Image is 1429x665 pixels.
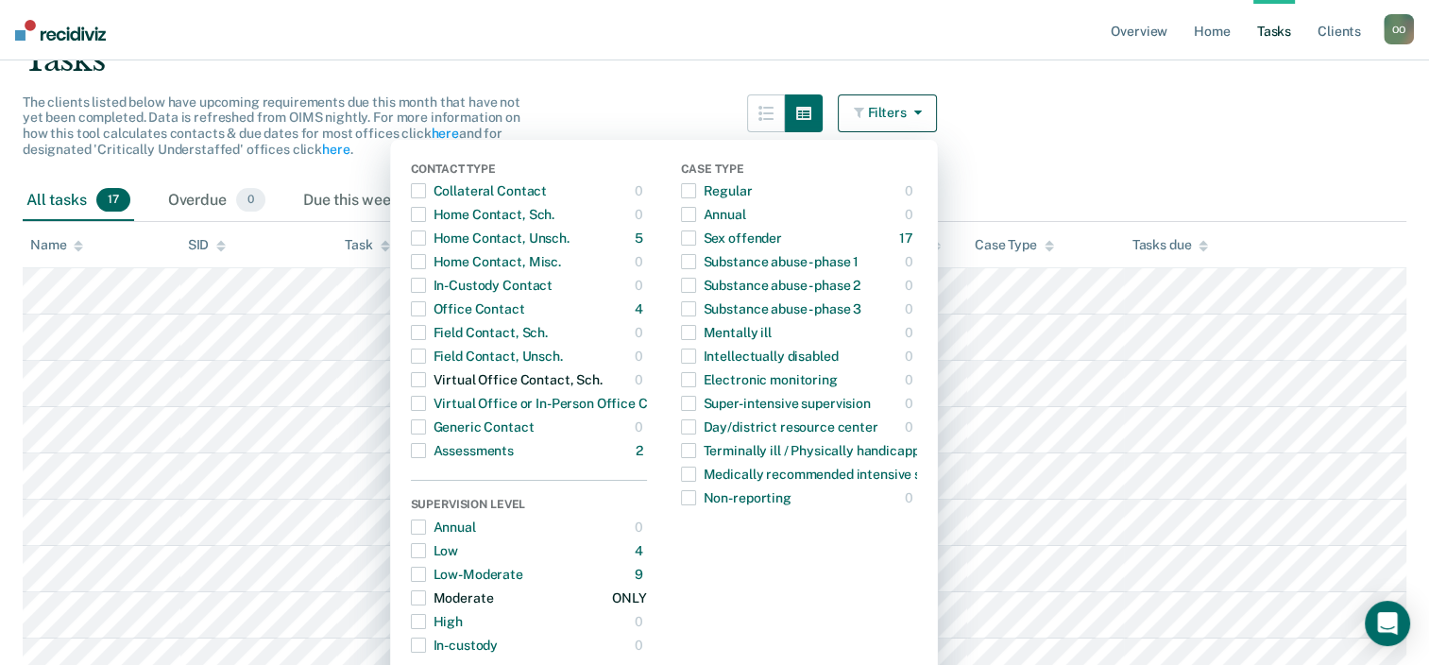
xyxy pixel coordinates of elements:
[411,162,647,179] div: Contact Type
[411,388,689,418] div: Virtual Office or In-Person Office Contact
[838,94,938,132] button: Filters
[905,199,917,230] div: 0
[975,237,1054,253] div: Case Type
[1365,601,1410,646] div: Open Intercom Messenger
[345,237,389,253] div: Task
[681,162,917,179] div: Case Type
[681,223,782,253] div: Sex offender
[635,630,647,660] div: 0
[681,412,878,442] div: Day/district resource center
[905,412,917,442] div: 0
[15,20,106,41] img: Recidiviz
[681,270,861,300] div: Substance abuse - phase 2
[681,176,753,206] div: Regular
[1131,237,1208,253] div: Tasks due
[411,559,523,589] div: Low-Moderate
[411,536,459,566] div: Low
[635,559,647,589] div: 9
[681,199,746,230] div: Annual
[635,317,647,348] div: 0
[411,365,603,395] div: Virtual Office Contact, Sch.
[411,199,554,230] div: Home Contact, Sch.
[681,459,984,489] div: Medically recommended intensive supervision
[322,142,349,157] a: here
[411,498,647,515] div: Supervision Level
[30,237,83,253] div: Name
[411,223,570,253] div: Home Contact, Unsch.
[635,199,647,230] div: 0
[905,341,917,371] div: 0
[411,270,553,300] div: In-Custody Contact
[411,435,514,466] div: Assessments
[635,247,647,277] div: 0
[635,341,647,371] div: 0
[905,388,917,418] div: 0
[635,270,647,300] div: 0
[411,412,535,442] div: Generic Contact
[905,317,917,348] div: 0
[681,317,772,348] div: Mentally ill
[23,180,134,222] div: All tasks17
[411,294,525,324] div: Office Contact
[681,341,839,371] div: Intellectually disabled
[411,247,561,277] div: Home Contact, Misc.
[905,176,917,206] div: 0
[905,365,917,395] div: 0
[681,294,862,324] div: Substance abuse - phase 3
[905,247,917,277] div: 0
[635,223,647,253] div: 5
[635,294,647,324] div: 4
[899,223,917,253] div: 17
[236,188,265,213] span: 0
[411,176,547,206] div: Collateral Contact
[635,176,647,206] div: 0
[188,237,227,253] div: SID
[905,483,917,513] div: 0
[905,294,917,324] div: 0
[635,536,647,566] div: 4
[411,512,476,542] div: Annual
[411,317,548,348] div: Field Contact, Sch.
[96,188,130,213] span: 17
[635,412,647,442] div: 0
[635,606,647,637] div: 0
[681,365,838,395] div: Electronic monitoring
[905,270,917,300] div: 0
[1384,14,1414,44] div: O O
[299,180,442,222] div: Due this week0
[1384,14,1414,44] button: OO
[23,41,1406,79] div: Tasks
[411,341,563,371] div: Field Contact, Unsch.
[411,630,499,660] div: In-custody
[164,180,269,222] div: Overdue0
[23,94,520,157] span: The clients listed below have upcoming requirements due this month that have not yet been complet...
[635,365,647,395] div: 0
[431,126,458,141] a: here
[681,483,791,513] div: Non-reporting
[681,247,859,277] div: Substance abuse - phase 1
[411,583,494,613] div: Moderate
[411,606,463,637] div: High
[635,512,647,542] div: 0
[636,435,647,466] div: 2
[681,388,871,418] div: Super-intensive supervision
[681,435,935,466] div: Terminally ill / Physically handicapped
[612,583,646,613] div: ONLY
